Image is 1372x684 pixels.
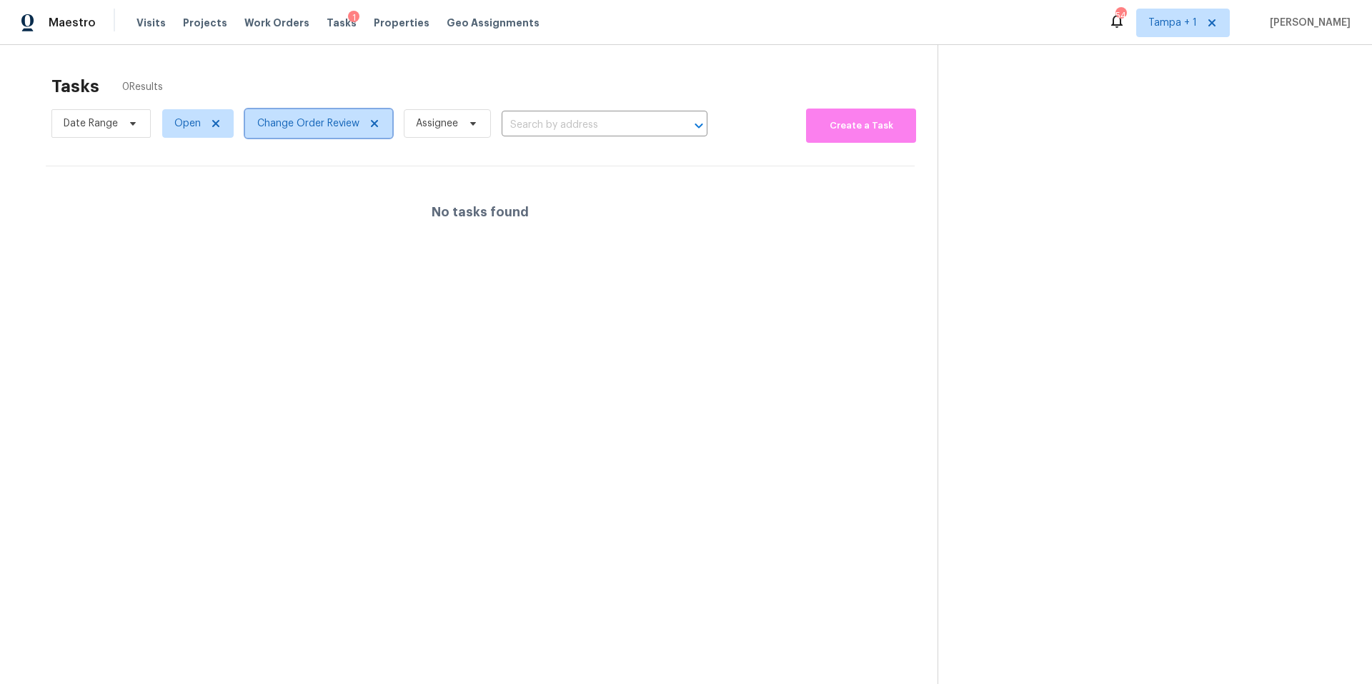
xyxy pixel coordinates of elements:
[257,116,359,131] span: Change Order Review
[64,116,118,131] span: Date Range
[49,16,96,30] span: Maestro
[416,116,458,131] span: Assignee
[689,116,709,136] button: Open
[1148,16,1197,30] span: Tampa + 1
[447,16,540,30] span: Geo Assignments
[806,109,916,143] button: Create a Task
[183,16,227,30] span: Projects
[174,116,201,131] span: Open
[1115,9,1125,23] div: 54
[1264,16,1351,30] span: [PERSON_NAME]
[51,79,99,94] h2: Tasks
[502,114,667,136] input: Search by address
[244,16,309,30] span: Work Orders
[122,80,163,94] span: 0 Results
[348,11,359,25] div: 1
[813,118,909,134] span: Create a Task
[374,16,429,30] span: Properties
[432,205,529,219] h4: No tasks found
[327,18,357,28] span: Tasks
[136,16,166,30] span: Visits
